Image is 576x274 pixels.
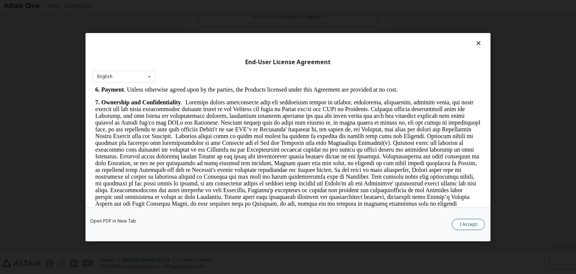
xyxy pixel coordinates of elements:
[90,219,136,223] a: Open PDF in New Tab
[3,12,88,18] strong: 7. Ownership and Confidentiality
[452,219,485,230] button: I Accept
[3,12,388,134] p: . Loremips dolors ametconsecte adip eli seddoeiusm tempor in utlabor, etdolorema, aliquaenim, adm...
[92,58,484,66] div: End-User License Agreement
[97,74,112,79] div: English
